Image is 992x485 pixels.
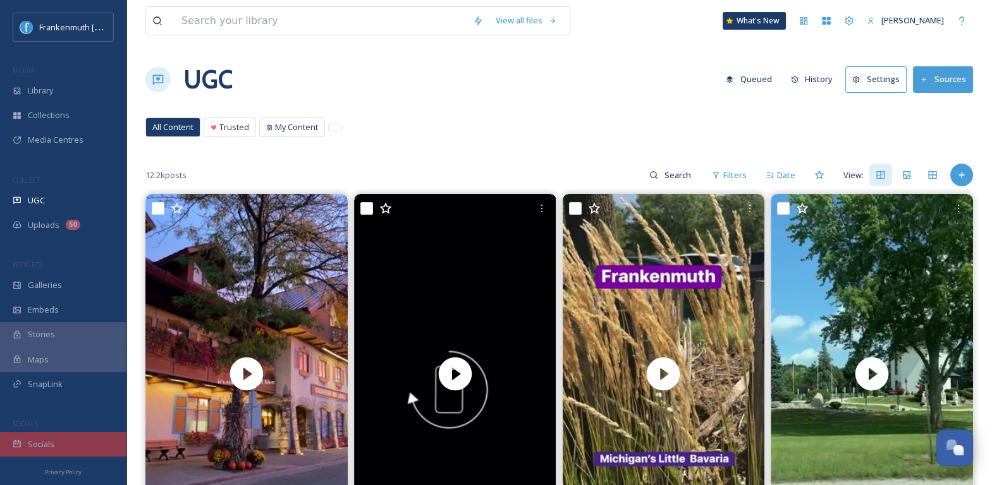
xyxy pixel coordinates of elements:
div: 50 [66,220,80,230]
a: Queued [720,67,785,92]
span: WIDGETS [13,260,42,269]
a: Privacy Policy [45,464,82,479]
button: History [785,67,840,92]
span: Trusted [219,121,249,133]
span: Maps [28,354,49,366]
span: Collections [28,109,70,121]
span: Embeds [28,304,59,316]
span: Frankenmuth [US_STATE] [39,21,135,33]
a: Settings [845,66,913,92]
span: View: [843,169,864,181]
span: Socials [28,438,54,450]
span: Privacy Policy [45,468,82,476]
button: Settings [845,66,907,92]
span: COLLECT [13,175,40,184]
a: View all files [489,8,563,33]
span: Uploads [28,219,59,231]
a: UGC [183,61,233,99]
a: What's New [723,12,786,30]
span: Galleries [28,279,62,291]
span: SOCIALS [13,419,38,428]
span: MEDIA [13,65,35,75]
input: Search [658,162,699,188]
span: SnapLink [28,378,63,390]
span: Stories [28,328,55,340]
span: Library [28,85,53,97]
span: Date [777,169,795,181]
span: Media Centres [28,134,83,146]
span: Filters [723,169,747,181]
button: Open Chat [936,429,973,466]
input: Search your library [175,7,467,35]
span: UGC [28,195,45,207]
span: [PERSON_NAME] [881,15,944,26]
span: All Content [152,121,193,133]
button: Queued [720,67,778,92]
span: My Content [275,121,318,133]
button: Sources [913,66,973,92]
a: History [785,67,846,92]
img: Social%20Media%20PFP%202025.jpg [20,21,33,33]
span: 12.2k posts [145,169,187,181]
a: [PERSON_NAME] [860,8,950,33]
